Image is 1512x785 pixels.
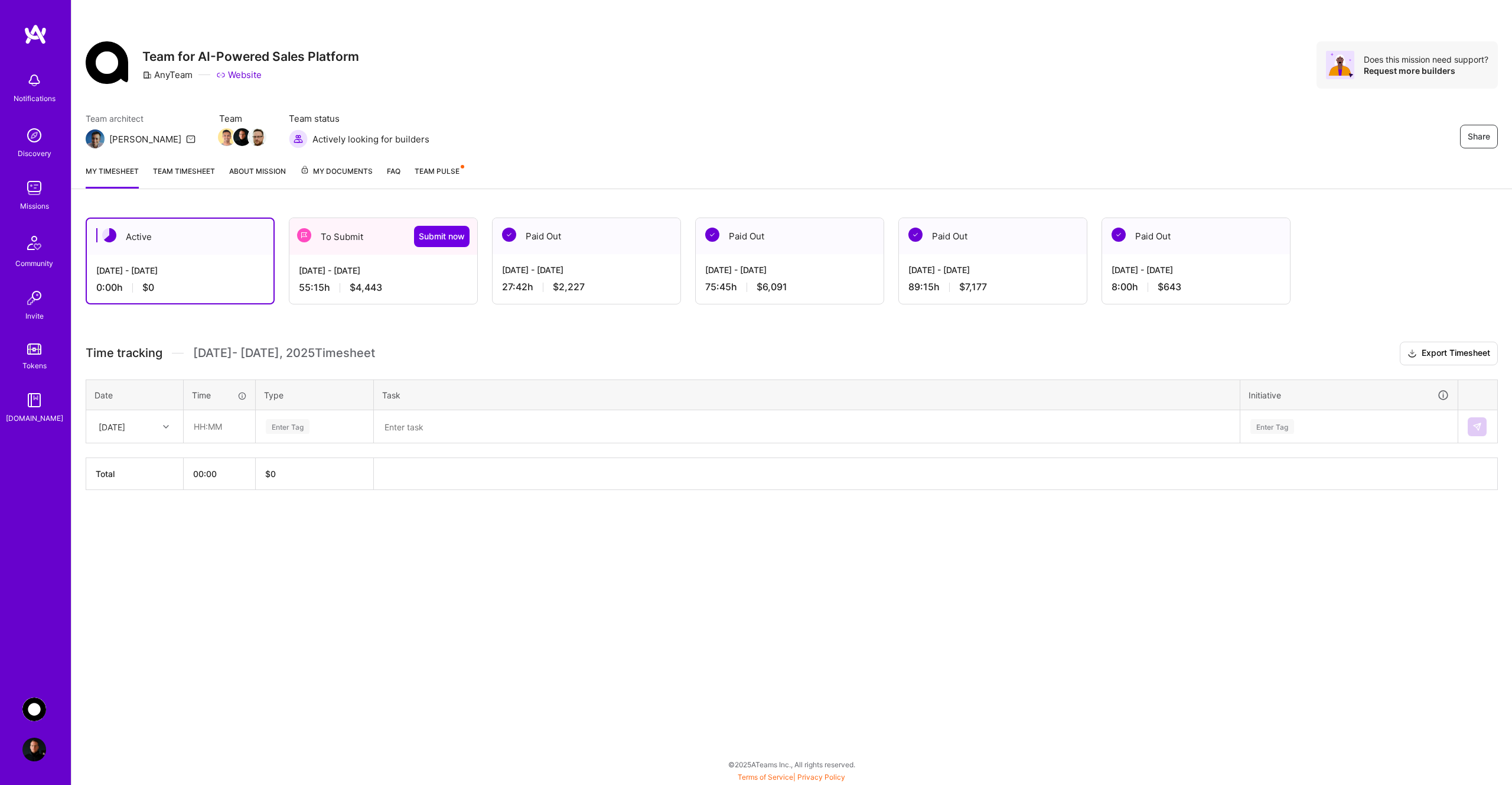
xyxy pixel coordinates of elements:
img: User Avatar [22,738,46,761]
th: Total [86,458,184,490]
a: Team Member Avatar [219,127,234,147]
div: Paid Out [1102,218,1290,254]
img: bell [22,69,46,92]
a: Team Member Avatar [250,127,265,147]
h3: Team for AI-Powered Sales Platform [142,49,359,64]
span: Share [1468,131,1490,142]
a: FAQ [387,165,400,189]
div: Paid Out [899,218,1087,254]
img: Paid Out [502,228,516,242]
img: Avatar [1326,51,1354,79]
div: [PERSON_NAME] [109,133,181,145]
div: Tokens [22,359,47,372]
img: Invite [22,286,46,310]
button: Submit now [414,226,470,247]
th: Date [86,379,184,410]
div: 8:00 h [1112,281,1280,293]
div: [DATE] - [DATE] [1112,264,1280,276]
span: Actively looking for builders [312,133,429,145]
span: $643 [1158,281,1181,293]
img: discovery [22,124,46,147]
i: icon Download [1407,348,1417,360]
span: Time tracking [86,346,162,361]
a: Team Pulse [415,165,463,189]
i: icon CompanyGray [142,70,152,80]
img: Team Member Avatar [218,128,236,146]
div: Community [15,257,53,270]
div: [DATE] - [DATE] [96,264,264,277]
div: Enter Tag [266,417,309,436]
a: Team Member Avatar [234,127,250,147]
span: $0 [142,281,154,294]
div: [DOMAIN_NAME] [6,412,63,424]
div: Discovery [18,147,51,160]
div: Paid Out [696,218,884,254]
div: 27:42 h [502,281,671,293]
div: 75:45 h [705,281,874,293]
span: Team [219,112,265,125]
div: Paid Out [493,218,680,254]
a: My Documents [300,165,373,189]
div: 89:15 h [908,281,1077,293]
img: Team Member Avatar [233,128,251,146]
span: $7,177 [959,281,987,293]
div: Request more builders [1364,65,1488,76]
span: $6,091 [757,281,787,293]
span: My Documents [300,165,373,178]
a: Terms of Service [738,773,793,781]
button: Share [1460,125,1498,148]
img: To Submit [297,228,311,242]
div: [DATE] - [DATE] [908,264,1077,276]
span: Team status [289,112,429,125]
img: Paid Out [705,228,719,242]
img: Paid Out [1112,228,1126,242]
img: teamwork [22,176,46,200]
span: $4,443 [350,281,382,294]
img: Company Logo [86,41,128,84]
div: Active [87,219,273,255]
img: Actively looking for builders [289,129,308,148]
div: Invite [25,310,44,322]
div: [DATE] [99,420,125,433]
a: About Mission [229,165,286,189]
span: Submit now [419,231,465,242]
img: Active [102,228,116,242]
img: AnyTeam: Team for AI-Powered Sales Platform [22,698,46,721]
a: AnyTeam: Team for AI-Powered Sales Platform [19,698,49,721]
span: Team Pulse [415,167,460,176]
span: [DATE] - [DATE] , 2025 Timesheet [193,346,375,361]
div: AnyTeam [142,69,193,81]
a: Team timesheet [153,165,215,189]
span: $2,227 [553,281,585,293]
div: [DATE] - [DATE] [502,264,671,276]
div: To Submit [289,218,477,255]
img: guide book [22,388,46,412]
div: © 2025 ATeams Inc., All rights reserved. [71,750,1512,779]
img: Paid Out [908,228,923,242]
div: 55:15 h [299,281,468,294]
img: Team Architect [86,129,105,148]
a: User Avatar [19,738,49,761]
img: tokens [27,343,41,355]
img: Community [20,229,48,257]
div: Notifications [14,92,56,105]
div: Does this mission need support? [1364,54,1488,65]
div: [DATE] - [DATE] [705,264,874,276]
span: Team architect [86,112,195,125]
img: logo [24,24,47,45]
span: | [738,773,845,781]
div: Time [192,389,247,401]
a: Website [216,69,262,81]
div: Missions [20,200,49,212]
th: 00:00 [184,458,256,490]
div: [DATE] - [DATE] [299,264,468,277]
div: Initiative [1249,388,1449,402]
input: HH:MM [184,411,255,442]
i: icon Chevron [163,424,169,430]
a: My timesheet [86,165,139,189]
a: Privacy Policy [797,773,845,781]
i: icon Mail [186,134,195,144]
div: Enter Tag [1250,417,1294,436]
div: 0:00 h [96,281,264,294]
span: $ 0 [265,469,276,479]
